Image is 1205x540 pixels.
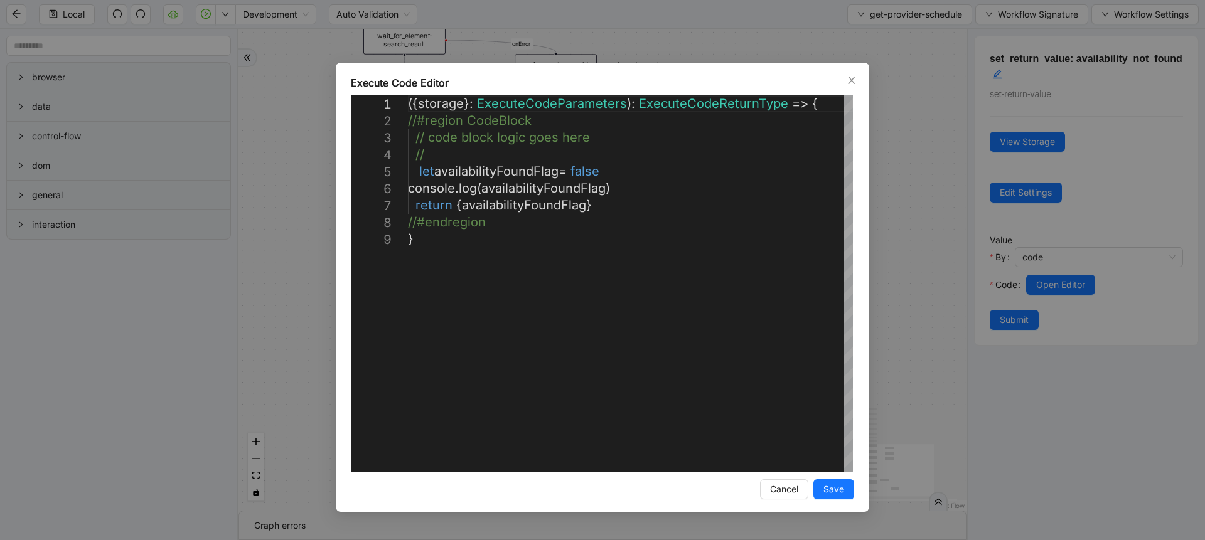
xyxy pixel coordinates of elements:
[847,75,857,85] span: close
[639,96,788,111] span: ExecuteCodeReturnType
[415,130,590,145] span: // code block logic goes here
[408,113,532,128] span: //#region CodeBlock
[813,479,854,499] button: Save
[415,198,453,213] span: return
[434,164,559,179] span: availabilityFoundFlag
[351,130,392,147] div: 3
[351,75,854,90] div: Execute Code Editor
[351,113,392,130] div: 2
[770,482,798,496] span: Cancel
[351,96,392,113] div: 1
[351,181,392,198] div: 6
[455,181,459,196] span: .
[812,96,818,111] span: {
[845,73,859,87] button: Close
[351,164,392,181] div: 5
[408,181,455,196] span: console
[464,96,473,111] span: }:
[481,181,606,196] span: availabilityFoundFlag
[351,231,392,248] div: 9
[477,96,627,111] span: ExecuteCodeParameters
[606,181,610,196] span: )
[559,164,567,179] span: =
[570,164,599,179] span: false
[415,147,424,162] span: //
[408,96,418,111] span: ({
[418,96,464,111] span: storage
[586,198,592,213] span: }
[823,482,844,496] span: Save
[456,198,462,213] span: {
[792,96,808,111] span: =>
[408,231,414,246] span: }
[462,198,586,213] span: availabilityFoundFlag
[351,147,392,164] div: 4
[351,214,392,231] div: 8
[408,95,409,96] textarea: Editor content;Press Alt+F1 for Accessibility Options.
[419,164,434,179] span: let
[477,181,481,196] span: (
[459,181,477,196] span: log
[408,214,486,230] span: //#endregion
[627,96,635,111] span: ):
[351,198,392,214] div: 7
[760,479,808,499] button: Cancel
